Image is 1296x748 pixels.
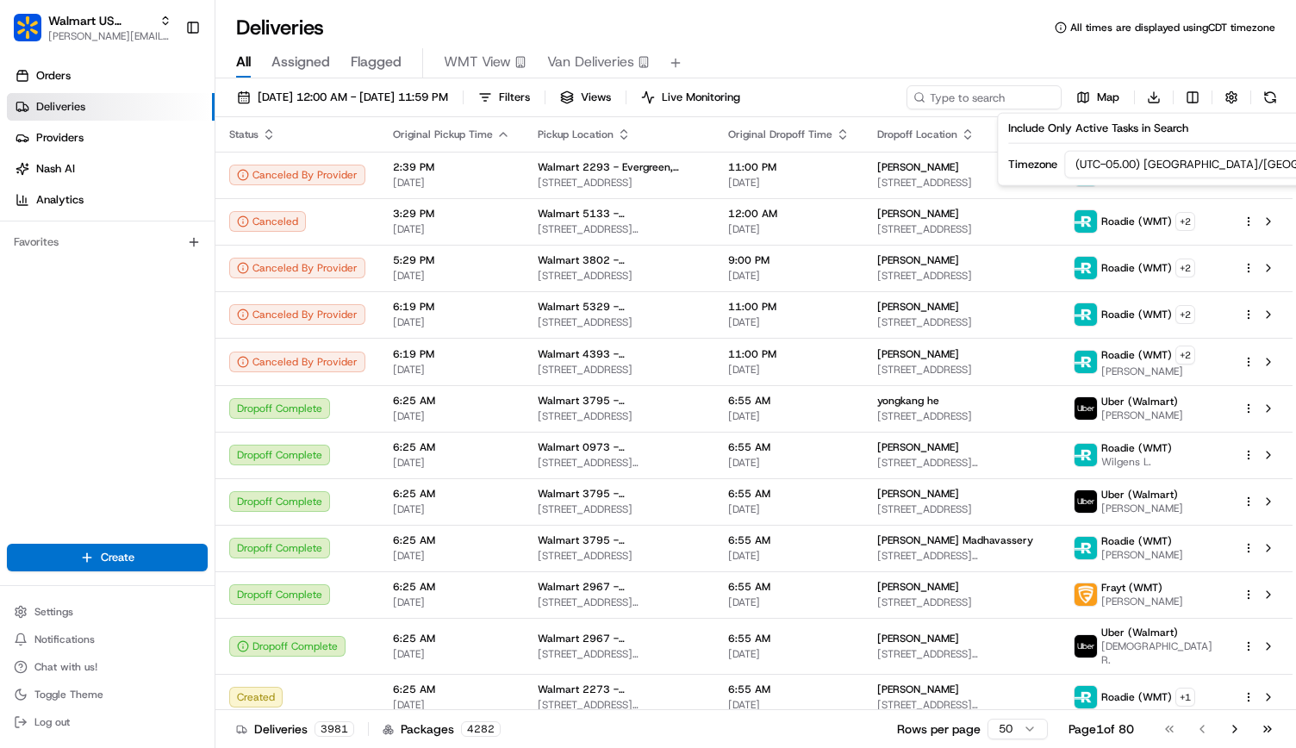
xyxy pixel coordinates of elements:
[1101,455,1172,469] span: Wilgens L.
[907,85,1062,109] input: Type to search
[877,647,1046,661] span: [STREET_ADDRESS][PERSON_NAME]
[728,207,850,221] span: 12:00 AM
[461,721,501,737] div: 4282
[393,502,510,516] span: [DATE]
[229,636,346,657] button: Dropoff Complete
[538,222,701,236] span: [STREET_ADDRESS][PERSON_NAME][PERSON_NAME]
[229,304,365,325] button: Canceled By Provider
[728,549,850,563] span: [DATE]
[877,549,1046,563] span: [STREET_ADDRESS][PERSON_NAME]
[1175,346,1195,365] button: +2
[34,605,73,619] span: Settings
[34,688,103,701] span: Toggle Theme
[1101,261,1172,275] span: Roadie (WMT)
[236,52,251,72] span: All
[271,52,330,72] span: Assigned
[393,683,510,696] span: 6:25 AM
[538,253,701,267] span: Walmart 3802 - [GEOGRAPHIC_DATA], [GEOGRAPHIC_DATA]
[728,253,850,267] span: 9:00 PM
[877,409,1046,423] span: [STREET_ADDRESS]
[877,440,959,454] span: [PERSON_NAME]
[877,502,1046,516] span: [STREET_ADDRESS]
[1075,583,1097,606] img: frayt-logo.jpeg
[538,549,701,563] span: [STREET_ADDRESS]
[36,68,71,84] span: Orders
[581,90,611,105] span: Views
[538,160,701,174] span: Walmart 2293 - Evergreen, [GEOGRAPHIC_DATA]
[538,128,614,141] span: Pickup Location
[36,130,84,146] span: Providers
[258,90,448,105] span: [DATE] 12:00 AM - [DATE] 11:59 PM
[393,632,510,645] span: 6:25 AM
[1101,639,1215,667] span: [DEMOGRAPHIC_DATA] R.
[393,315,510,329] span: [DATE]
[36,161,75,177] span: Nash AI
[36,99,85,115] span: Deliveries
[538,580,701,594] span: Walmart 2967 - [PERSON_NAME], [GEOGRAPHIC_DATA]
[229,85,456,109] button: [DATE] 12:00 AM - [DATE] 11:59 PM
[444,52,511,72] span: WMT View
[877,683,959,696] span: [PERSON_NAME]
[34,633,95,646] span: Notifications
[1008,157,1057,172] label: Timezone
[393,253,510,267] span: 5:29 PM
[877,128,957,141] span: Dropoff Location
[538,315,701,329] span: [STREET_ADDRESS]
[728,698,850,712] span: [DATE]
[1101,534,1172,548] span: Roadie (WMT)
[236,14,324,41] h1: Deliveries
[877,580,959,594] span: [PERSON_NAME]
[17,16,52,51] img: Nash
[36,192,84,208] span: Analytics
[728,300,850,314] span: 11:00 PM
[538,683,701,696] span: Walmart 2273 - [GEOGRAPHIC_DATA], [GEOGRAPHIC_DATA]
[728,440,850,454] span: 6:55 AM
[877,363,1046,377] span: [STREET_ADDRESS]
[1075,686,1097,708] img: roadie-logo-v2.jpg
[728,160,850,174] span: 11:00 PM
[48,29,171,43] span: [PERSON_NAME][EMAIL_ADDRESS][DOMAIN_NAME]
[229,258,365,278] button: Canceled By Provider
[877,347,959,361] span: [PERSON_NAME]
[538,456,701,470] span: [STREET_ADDRESS][PERSON_NAME]
[393,487,510,501] span: 6:25 AM
[1175,212,1195,231] button: +2
[877,207,959,221] span: [PERSON_NAME]
[48,12,153,29] button: Walmart US Stores
[728,502,850,516] span: [DATE]
[633,85,748,109] button: Live Monitoring
[393,394,510,408] span: 6:25 AM
[877,269,1046,283] span: [STREET_ADDRESS]
[1101,690,1172,704] span: Roadie (WMT)
[538,533,701,547] span: Walmart 3795 - [GEOGRAPHIC_DATA], [GEOGRAPHIC_DATA]
[1175,259,1195,277] button: +2
[1075,303,1097,326] img: roadie-logo-v2.jpg
[7,627,208,651] button: Notifications
[1101,348,1172,362] span: Roadie (WMT)
[538,300,701,314] span: Walmart 5329 - [GEOGRAPHIC_DATA], [GEOGRAPHIC_DATA]
[538,632,701,645] span: Walmart 2967 - [PERSON_NAME], [GEOGRAPHIC_DATA]
[393,300,510,314] span: 6:19 PM
[538,176,701,190] span: [STREET_ADDRESS]
[728,683,850,696] span: 6:55 AM
[728,487,850,501] span: 6:55 AM
[470,85,538,109] button: Filters
[1075,210,1097,233] img: roadie-logo-v2.jpg
[229,352,365,372] button: Canceled By Provider
[315,721,354,737] div: 3981
[877,698,1046,712] span: [STREET_ADDRESS][PERSON_NAME]
[393,440,510,454] span: 6:25 AM
[34,715,70,729] span: Log out
[393,222,510,236] span: [DATE]
[7,544,208,571] button: Create
[7,710,208,734] button: Log out
[728,347,850,361] span: 11:00 PM
[146,251,159,265] div: 💻
[877,176,1046,190] span: [STREET_ADDRESS]
[7,683,208,707] button: Toggle Theme
[499,90,530,105] span: Filters
[1101,488,1178,502] span: Uber (Walmart)
[1069,720,1134,738] div: Page 1 of 80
